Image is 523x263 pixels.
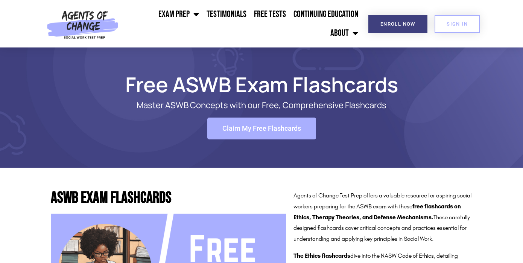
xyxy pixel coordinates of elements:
[222,125,301,132] span: Claim My Free Flashcards
[293,252,350,259] strong: The Ethics flashcards
[368,15,427,33] a: Enroll Now
[447,21,468,26] span: SIGN IN
[203,5,250,24] a: Testimonials
[435,15,480,33] a: SIGN IN
[293,203,461,221] strong: free flashcards on Ethics, Therapy Theories, and Defense Mechanisms.
[47,76,476,93] h1: Free ASWB Exam Flashcards
[290,5,362,24] a: Continuing Education
[51,190,286,206] h2: ASWB Exam Flashcards
[380,21,415,26] span: Enroll Now
[155,5,203,24] a: Exam Prep
[293,190,472,245] p: Agents of Change Test Prep offers a valuable resource for aspiring social workers preparing for t...
[207,118,316,139] a: Claim My Free Flashcards
[77,101,446,110] p: Master ASWB Concepts with our Free, Comprehensive Flashcards
[327,24,362,43] a: About
[250,5,290,24] a: Free Tests
[122,5,362,43] nav: Menu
